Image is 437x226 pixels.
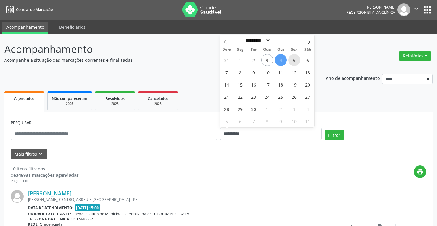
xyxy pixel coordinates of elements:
[71,217,93,222] span: 8132440632
[413,6,420,12] i: 
[221,79,233,91] span: Setembro 14, 2025
[233,48,247,52] span: Seg
[414,165,426,178] button: print
[4,5,53,15] a: Central de Marcação
[275,66,287,78] span: Setembro 11, 2025
[75,204,101,211] span: [DATE] 15:00
[2,22,48,34] a: Acompanhamento
[302,79,314,91] span: Setembro 20, 2025
[4,57,304,63] p: Acompanhe a situação das marcações correntes e finalizadas
[270,37,291,43] input: Year
[55,22,90,32] a: Beneficiários
[248,79,260,91] span: Setembro 16, 2025
[28,217,70,222] b: Telefone da clínica:
[4,42,304,57] p: Acompanhamento
[302,91,314,103] span: Setembro 27, 2025
[261,79,273,91] span: Setembro 17, 2025
[148,96,168,101] span: Cancelados
[288,66,300,78] span: Setembro 12, 2025
[275,54,287,66] span: Setembro 4, 2025
[234,103,246,115] span: Setembro 29, 2025
[248,103,260,115] span: Setembro 30, 2025
[261,115,273,127] span: Outubro 8, 2025
[275,115,287,127] span: Outubro 9, 2025
[288,91,300,103] span: Setembro 26, 2025
[261,103,273,115] span: Outubro 1, 2025
[52,96,87,101] span: Não compareceram
[302,103,314,115] span: Outubro 4, 2025
[326,74,380,82] p: Ano de acompanhamento
[221,54,233,66] span: Agosto 31, 2025
[399,51,431,61] button: Relatórios
[28,197,334,202] div: [PERSON_NAME], CENTRO, ABREU E [GEOGRAPHIC_DATA] - PE
[234,91,246,103] span: Setembro 22, 2025
[11,165,79,172] div: 10 itens filtrados
[11,149,47,159] button: Mais filtroskeyboard_arrow_down
[221,103,233,115] span: Setembro 28, 2025
[275,79,287,91] span: Setembro 18, 2025
[248,66,260,78] span: Setembro 9, 2025
[261,91,273,103] span: Setembro 24, 2025
[52,102,87,106] div: 2025
[397,3,410,16] img: img
[261,54,273,66] span: Setembro 3, 2025
[28,190,71,197] a: [PERSON_NAME]
[275,91,287,103] span: Setembro 25, 2025
[302,115,314,127] span: Outubro 11, 2025
[234,54,246,66] span: Setembro 1, 2025
[221,91,233,103] span: Setembro 21, 2025
[72,211,190,217] span: Imepe Instituto de Medicina Especializada de [GEOGRAPHIC_DATA]
[288,79,300,91] span: Setembro 19, 2025
[288,103,300,115] span: Outubro 3, 2025
[301,48,314,52] span: Sáb
[11,172,79,178] div: de
[244,37,271,43] select: Month
[105,96,125,101] span: Resolvidos
[11,118,32,128] label: PESQUISAR
[221,115,233,127] span: Outubro 5, 2025
[11,190,24,203] img: img
[288,54,300,66] span: Setembro 5, 2025
[325,130,344,140] button: Filtrar
[261,66,273,78] span: Setembro 10, 2025
[288,115,300,127] span: Outubro 10, 2025
[302,66,314,78] span: Setembro 13, 2025
[417,169,424,175] i: print
[248,54,260,66] span: Setembro 2, 2025
[28,205,74,210] b: Data de atendimento:
[234,79,246,91] span: Setembro 15, 2025
[220,48,234,52] span: Dom
[346,10,395,15] span: Recepcionista da clínica
[410,3,422,16] button: 
[260,48,274,52] span: Qua
[346,5,395,10] div: [PERSON_NAME]
[28,211,71,217] b: Unidade executante:
[422,5,433,15] button: apps
[302,54,314,66] span: Setembro 6, 2025
[234,115,246,127] span: Outubro 6, 2025
[11,178,79,183] div: Página 1 de 1
[14,96,34,101] span: Agendados
[287,48,301,52] span: Sex
[100,102,130,106] div: 2025
[275,103,287,115] span: Outubro 2, 2025
[16,7,53,12] span: Central de Marcação
[37,150,44,157] i: keyboard_arrow_down
[248,91,260,103] span: Setembro 23, 2025
[221,66,233,78] span: Setembro 7, 2025
[248,115,260,127] span: Outubro 7, 2025
[234,66,246,78] span: Setembro 8, 2025
[16,172,79,178] strong: 346931 marcações agendadas
[274,48,287,52] span: Qui
[143,102,173,106] div: 2025
[247,48,260,52] span: Ter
